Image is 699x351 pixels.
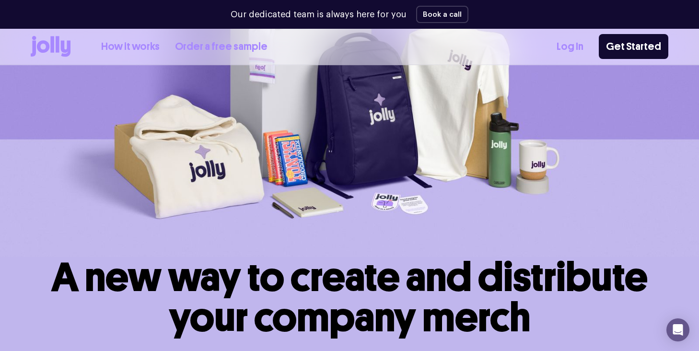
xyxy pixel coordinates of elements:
[101,39,160,55] a: How it works
[416,6,468,23] button: Book a call
[175,39,268,55] a: Order a free sample
[599,34,668,59] a: Get Started
[557,39,583,55] a: Log In
[231,8,407,21] p: Our dedicated team is always here for you
[666,318,689,341] div: Open Intercom Messenger
[51,257,648,338] h1: A new way to create and distribute your company merch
